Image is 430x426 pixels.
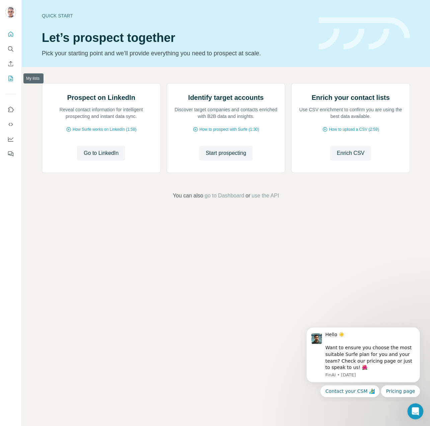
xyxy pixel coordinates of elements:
[330,146,371,161] button: Enrich CSV
[5,72,16,84] button: My lists
[337,149,364,157] span: Enrich CSV
[298,106,403,120] p: Use CSV enrichment to confirm you are using the best data available.
[199,146,253,161] button: Start prospecting
[252,192,279,200] button: use the API
[5,58,16,70] button: Enrich CSV
[67,93,135,102] h2: Prospect on LinkedIn
[84,149,118,157] span: Go to LinkedIn
[329,126,379,132] span: How to upload a CSV (2:59)
[5,104,16,116] button: Use Surfe on LinkedIn
[42,31,311,45] h1: Let’s prospect together
[173,192,203,200] span: You can also
[5,7,16,17] img: Avatar
[204,192,244,200] button: go to Dashboard
[42,49,311,58] p: Pick your starting point and we’ll provide everything you need to prospect at scale.
[246,192,250,200] span: or
[73,126,137,132] span: How Surfe works on LinkedIn (1:58)
[407,403,423,419] iframe: Intercom live chat
[312,93,390,102] h2: Enrich your contact lists
[5,43,16,55] button: Search
[5,133,16,145] button: Dashboard
[5,148,16,160] button: Feedback
[199,126,259,132] span: How to prospect with Surfe (1:30)
[77,146,125,161] button: Go to LinkedIn
[319,17,410,50] img: banner
[206,149,246,157] span: Start prospecting
[5,28,16,40] button: Quick start
[174,106,278,120] p: Discover target companies and contacts enriched with B2B data and insights.
[296,322,430,401] iframe: Intercom notifications message
[42,12,311,19] div: Quick start
[49,106,154,120] p: Reveal contact information for intelligent prospecting and instant data sync.
[5,118,16,130] button: Use Surfe API
[188,93,264,102] h2: Identify target accounts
